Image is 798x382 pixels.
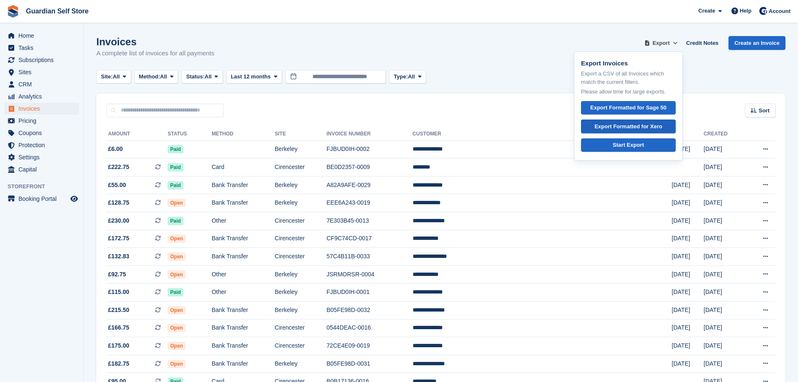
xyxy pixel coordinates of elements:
[275,176,327,194] td: Berkeley
[672,265,704,283] td: [DATE]
[181,70,222,84] button: Status: All
[581,70,676,86] p: Export a CSV of all Invoices which match the current filters.
[704,355,745,373] td: [DATE]
[18,42,69,54] span: Tasks
[139,73,160,81] span: Method:
[704,140,745,159] td: [DATE]
[704,319,745,337] td: [DATE]
[4,151,79,163] a: menu
[69,194,79,204] a: Preview store
[108,270,126,279] span: £92.75
[18,164,69,175] span: Capital
[18,193,69,205] span: Booking Portal
[18,78,69,90] span: CRM
[4,127,79,139] a: menu
[704,194,745,212] td: [DATE]
[108,323,129,332] span: £166.75
[327,127,413,141] th: Invoice Number
[108,216,129,225] span: £230.00
[212,159,275,177] td: Card
[18,151,69,163] span: Settings
[4,54,79,66] a: menu
[231,73,271,81] span: Last 12 months
[759,107,770,115] span: Sort
[18,127,69,139] span: Coupons
[108,234,129,243] span: £172.75
[704,265,745,283] td: [DATE]
[759,7,767,15] img: Tom Scott
[4,91,79,102] a: menu
[96,70,131,84] button: Site: All
[672,337,704,355] td: [DATE]
[327,230,413,248] td: CF9C74CD-0017
[186,73,204,81] span: Status:
[672,301,704,320] td: [DATE]
[327,301,413,320] td: B05FE98D-0032
[134,70,178,84] button: Method: All
[4,139,79,151] a: menu
[672,194,704,212] td: [DATE]
[327,248,413,266] td: 57C4B11B-0033
[168,288,183,296] span: Paid
[212,176,275,194] td: Bank Transfer
[581,120,676,133] a: Export Formatted for Xero
[704,283,745,301] td: [DATE]
[704,176,745,194] td: [DATE]
[653,39,670,47] span: Export
[704,159,745,177] td: [DATE]
[212,230,275,248] td: Bank Transfer
[327,140,413,159] td: FJBUD0IH-0002
[205,73,212,81] span: All
[4,42,79,54] a: menu
[108,359,129,368] span: £182.75
[212,194,275,212] td: Bank Transfer
[275,140,327,159] td: Berkeley
[275,127,327,141] th: Site
[275,212,327,230] td: Cirencester
[108,145,123,153] span: £6.00
[275,159,327,177] td: Cirencester
[168,199,186,207] span: Open
[168,252,186,261] span: Open
[168,270,186,279] span: Open
[728,36,785,50] a: Create an Invoice
[581,101,676,115] a: Export Formatted for Sage 50
[643,36,679,50] button: Export
[160,73,167,81] span: All
[108,198,129,207] span: £128.75
[18,66,69,78] span: Sites
[4,193,79,205] a: menu
[4,78,79,90] a: menu
[101,73,113,81] span: Site:
[683,36,722,50] a: Credit Notes
[672,319,704,337] td: [DATE]
[327,355,413,373] td: B05FE98D-0031
[168,217,183,225] span: Paid
[704,230,745,248] td: [DATE]
[4,115,79,127] a: menu
[327,283,413,301] td: FJBUD0IH-0001
[168,324,186,332] span: Open
[23,4,92,18] a: Guardian Self Store
[704,212,745,230] td: [DATE]
[108,288,129,296] span: £115.00
[672,230,704,248] td: [DATE]
[275,301,327,320] td: Berkeley
[212,319,275,337] td: Bank Transfer
[327,194,413,212] td: EEE6A243-0019
[275,194,327,212] td: Berkeley
[108,306,129,314] span: £215.50
[18,30,69,42] span: Home
[108,341,129,350] span: £175.00
[212,355,275,373] td: Bank Transfer
[212,265,275,283] td: Other
[18,115,69,127] span: Pricing
[168,306,186,314] span: Open
[581,59,676,68] p: Export Invoices
[704,301,745,320] td: [DATE]
[704,248,745,266] td: [DATE]
[327,212,413,230] td: 7E303B45-0013
[96,49,214,58] p: A complete list of invoices for all payments
[18,139,69,151] span: Protection
[581,138,676,152] a: Start Export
